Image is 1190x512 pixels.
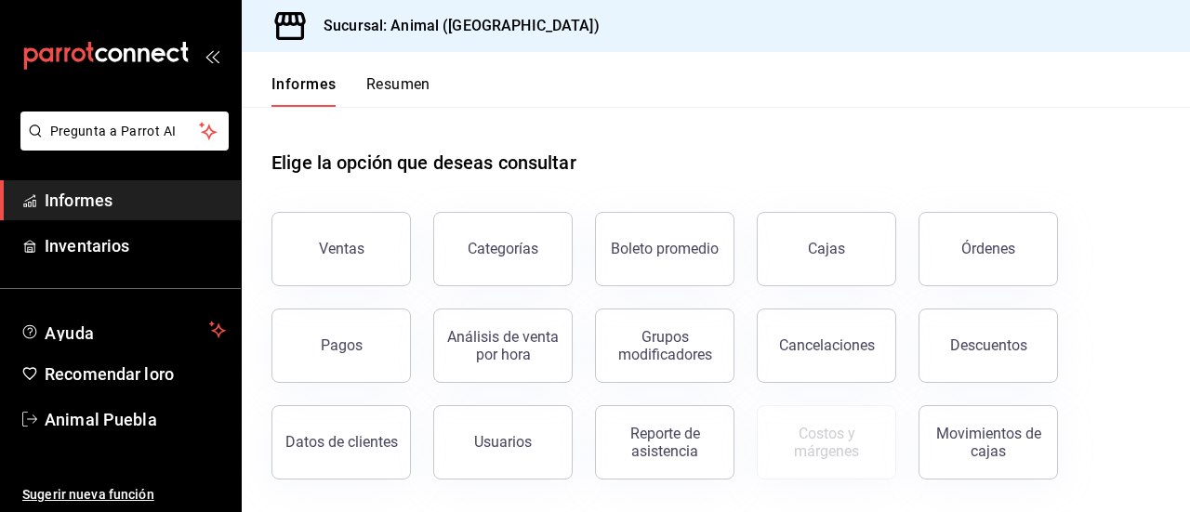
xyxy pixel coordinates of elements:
[794,425,859,460] font: Costos y márgenes
[595,212,734,286] button: Boleto promedio
[205,48,219,63] button: abrir_cajón_menú
[961,240,1015,257] font: Órdenes
[595,309,734,383] button: Grupos modificadores
[919,309,1058,383] button: Descuentos
[433,309,573,383] button: Análisis de venta por hora
[757,212,896,286] a: Cajas
[447,328,559,363] font: Análisis de venta por hora
[45,323,95,343] font: Ayuda
[611,240,719,257] font: Boleto promedio
[474,433,532,451] font: Usuarios
[618,328,712,363] font: Grupos modificadores
[950,336,1027,354] font: Descuentos
[271,75,337,93] font: Informes
[45,410,157,429] font: Animal Puebla
[271,212,411,286] button: Ventas
[366,75,430,93] font: Resumen
[271,309,411,383] button: Pagos
[919,405,1058,479] button: Movimientos de cajas
[271,151,576,174] font: Elige la opción que deseas consultar
[595,405,734,479] button: Reporte de asistencia
[45,364,174,384] font: Recomendar loro
[22,487,154,502] font: Sugerir nueva función
[50,124,177,138] font: Pregunta a Parrot AI
[757,309,896,383] button: Cancelaciones
[630,425,700,460] font: Reporte de asistencia
[433,212,573,286] button: Categorías
[271,405,411,479] button: Datos de clientes
[936,425,1041,460] font: Movimientos de cajas
[779,336,875,354] font: Cancelaciones
[808,240,846,257] font: Cajas
[321,336,363,354] font: Pagos
[468,240,538,257] font: Categorías
[13,135,229,154] a: Pregunta a Parrot AI
[45,236,129,256] font: Inventarios
[919,212,1058,286] button: Órdenes
[433,405,573,479] button: Usuarios
[319,240,364,257] font: Ventas
[20,112,229,151] button: Pregunta a Parrot AI
[757,405,896,479] button: Contrata inventarios para ver este informe
[324,17,600,34] font: Sucursal: Animal ([GEOGRAPHIC_DATA])
[45,190,112,210] font: Informes
[271,74,430,107] div: pestañas de navegación
[285,433,398,451] font: Datos de clientes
